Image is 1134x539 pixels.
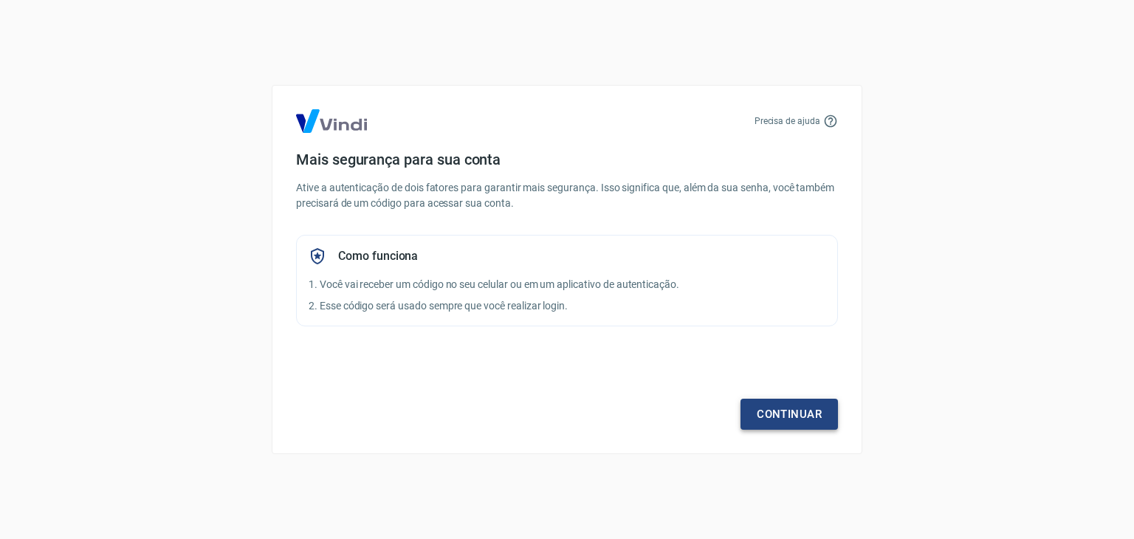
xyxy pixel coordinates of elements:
[755,114,820,128] p: Precisa de ajuda
[296,151,838,168] h4: Mais segurança para sua conta
[338,249,418,264] h5: Como funciona
[296,180,838,211] p: Ative a autenticação de dois fatores para garantir mais segurança. Isso significa que, além da su...
[309,277,825,292] p: 1. Você vai receber um código no seu celular ou em um aplicativo de autenticação.
[309,298,825,314] p: 2. Esse código será usado sempre que você realizar login.
[740,399,838,430] a: Continuar
[296,109,367,133] img: Logo Vind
